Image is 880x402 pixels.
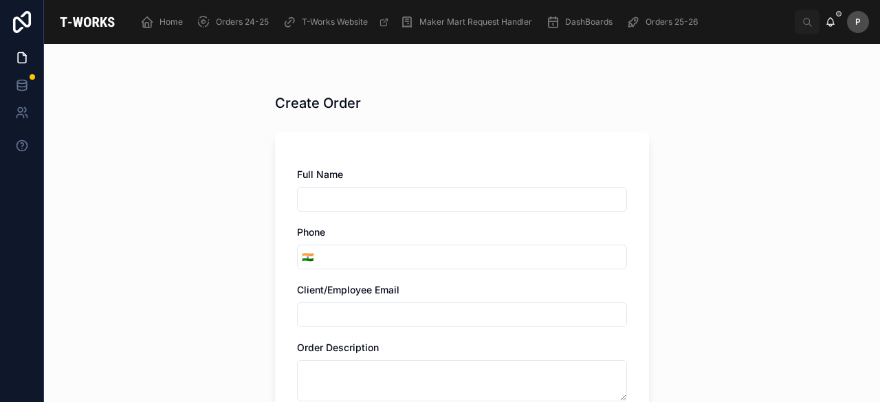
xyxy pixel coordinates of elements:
[159,16,183,27] span: Home
[216,16,269,27] span: Orders 24-25
[302,16,368,27] span: T-Works Website
[419,16,532,27] span: Maker Mart Request Handler
[302,250,313,264] span: 🇮🇳
[136,10,192,34] a: Home
[131,7,795,37] div: scrollable content
[55,11,120,33] img: App logo
[298,245,318,269] button: Select Button
[646,16,698,27] span: Orders 25-26
[855,16,861,27] span: P
[275,93,361,113] h1: Create Order
[278,10,396,34] a: T-Works Website
[192,10,278,34] a: Orders 24-25
[297,226,325,238] span: Phone
[297,168,343,180] span: Full Name
[565,16,613,27] span: DashBoards
[542,10,622,34] a: DashBoards
[297,284,399,295] span: Client/Employee Email
[396,10,542,34] a: Maker Mart Request Handler
[297,342,379,353] span: Order Description
[622,10,707,34] a: Orders 25-26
